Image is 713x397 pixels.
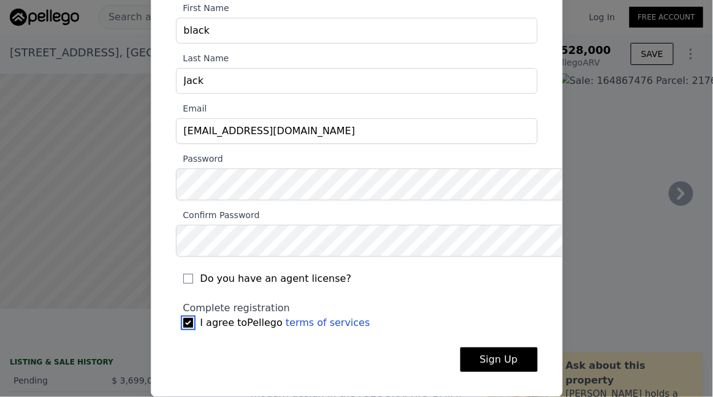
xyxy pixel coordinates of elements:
[286,317,370,328] a: terms of services
[176,104,207,113] span: Email
[200,271,352,286] span: Do you have an agent license?
[176,18,538,43] input: First Name
[176,168,628,200] input: Password
[176,3,229,13] span: First Name
[176,154,223,164] span: Password
[176,53,229,63] span: Last Name
[176,225,628,257] input: Confirm Password
[176,210,260,220] span: Confirm Password
[176,118,538,144] input: Email
[183,274,193,284] input: Do you have an agent license?
[176,68,538,94] input: Last Name
[183,318,193,328] input: I agree toPellego terms of services
[183,302,291,314] span: Complete registration
[460,347,538,372] button: Sign Up
[200,316,370,330] span: I agree to Pellego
